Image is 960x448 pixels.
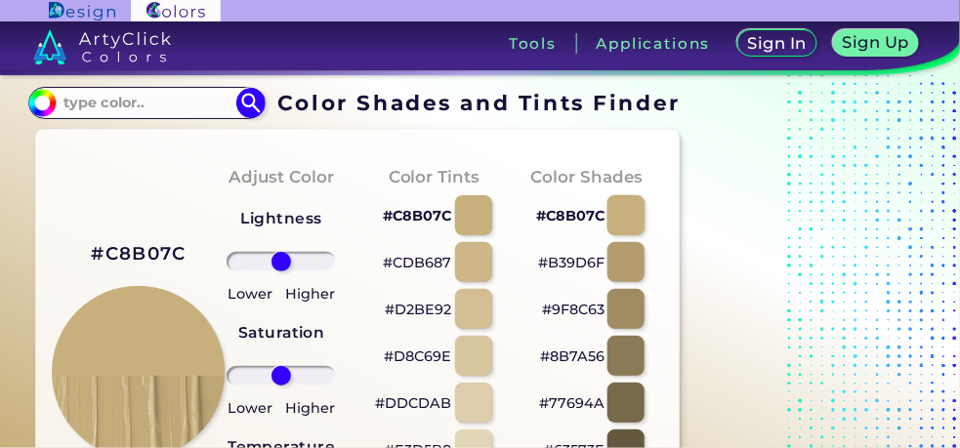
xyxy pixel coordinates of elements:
[384,345,451,368] p: #D8C69E
[540,345,605,368] p: #8B7A56
[751,36,804,51] h5: Sign In
[531,163,644,191] h4: Color Shades
[383,251,451,274] p: #CDB687
[536,204,605,227] p: #C8B07C
[277,88,681,117] h1: Color Shades and Tints Finder
[375,391,451,415] p: #DDCDAB
[241,209,322,227] strong: Lightness
[846,35,906,50] h5: Sign Up
[228,396,272,420] p: Lower
[542,298,605,321] p: #9F8C63
[389,163,480,191] h4: Color Tints
[285,396,335,420] p: Higher
[91,241,186,266] h2: #C8B07C
[385,298,451,321] p: #D2BE92
[837,31,914,56] a: Sign Up
[538,251,605,274] p: #B39D6F
[229,163,334,191] h4: Adjust Color
[741,31,813,56] a: Sign In
[597,36,711,51] h3: Applications
[33,29,171,64] img: logo_artyclick_colors_white.svg
[49,2,114,20] img: ArtyClick Design logo
[285,282,335,305] p: Higher
[238,323,325,342] strong: Saturation
[383,204,451,227] p: #C8B07C
[236,88,266,117] img: icon search
[539,391,605,415] p: #77694A
[228,282,272,305] p: Lower
[57,90,238,116] input: type color..
[509,36,557,51] h3: Tools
